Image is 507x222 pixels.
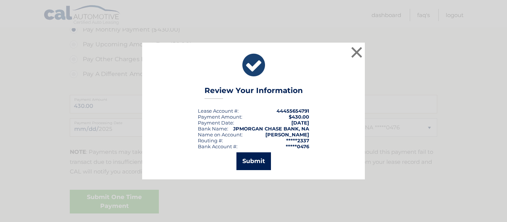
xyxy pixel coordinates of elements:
div: Lease Account #: [198,108,239,114]
div: Name on Account: [198,132,243,137]
div: Routing #: [198,137,223,143]
div: Bank Account #: [198,143,238,149]
div: : [198,120,234,126]
strong: JPMORGAN CHASE BANK, NA [233,126,309,132]
span: Payment Date [198,120,233,126]
div: Payment Amount: [198,114,242,120]
button: Submit [236,152,271,170]
span: [DATE] [291,120,309,126]
strong: 44455654791 [277,108,309,114]
button: × [349,45,364,60]
span: $430.00 [289,114,309,120]
strong: [PERSON_NAME] [265,132,309,137]
div: Bank Name: [198,126,228,132]
h3: Review Your Information [205,86,303,99]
